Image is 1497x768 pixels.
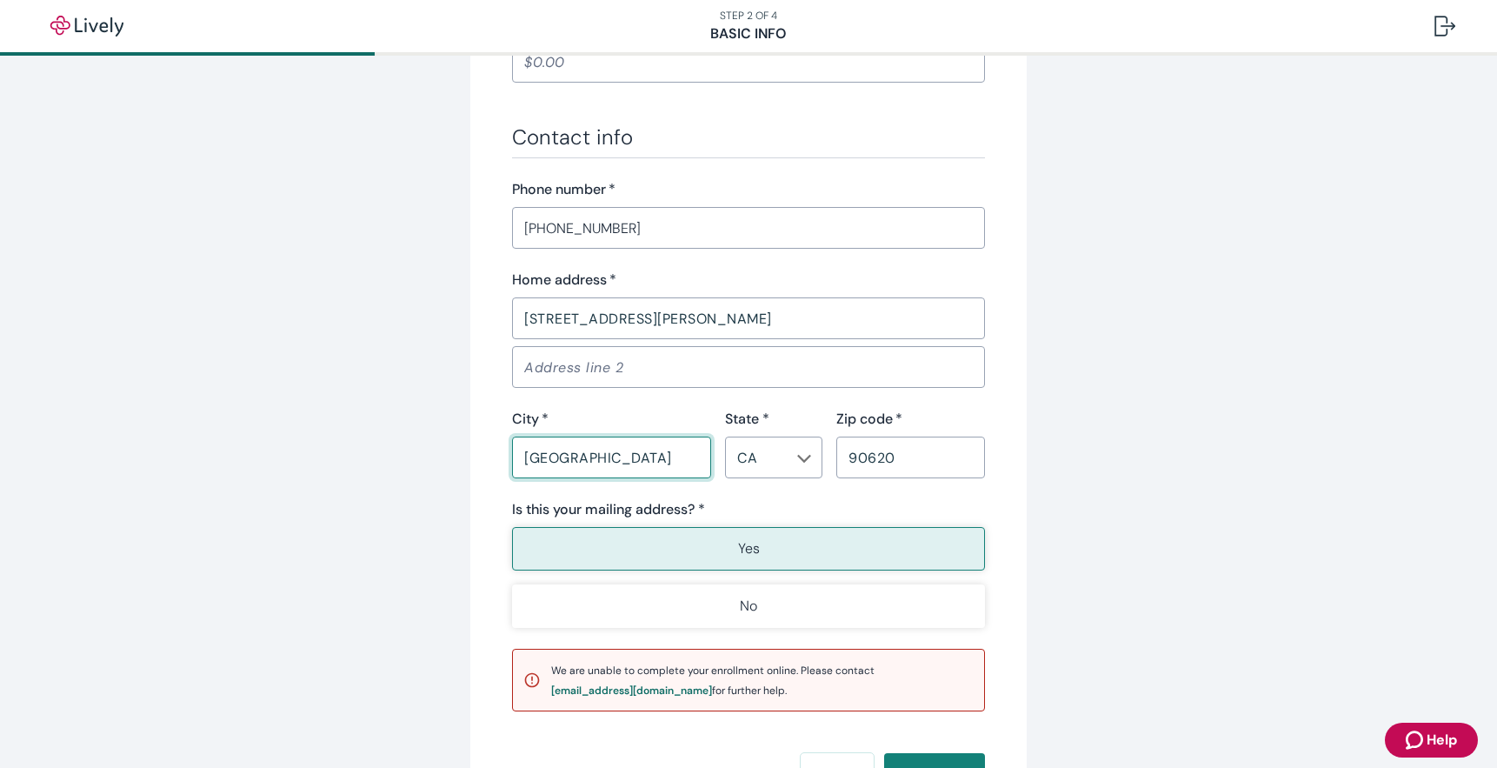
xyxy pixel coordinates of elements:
[795,450,813,467] button: Open
[512,301,985,336] input: Address line 1
[730,445,788,470] input: --
[740,596,757,617] p: No
[512,44,985,79] input: $0.00
[512,179,615,200] label: Phone number
[836,409,902,430] label: Zip code
[512,499,705,520] label: Is this your mailing address? *
[1406,730,1427,751] svg: Zendesk support icon
[1385,723,1478,758] button: Zendesk support iconHelp
[512,409,549,430] label: City
[551,685,712,696] div: [EMAIL_ADDRESS][DOMAIN_NAME]
[836,440,985,475] input: Zip code
[551,664,875,698] span: We are unable to complete your enrollment online. Please contact for further help.
[512,270,616,291] label: Home address
[512,584,985,628] button: No
[1420,5,1469,47] button: Log out
[512,527,985,571] button: Yes
[738,538,760,559] p: Yes
[1427,730,1457,751] span: Help
[512,124,985,150] h3: Contact info
[512,210,985,245] input: (555) 555-5555
[551,685,712,696] a: support email
[725,409,769,430] label: State *
[38,16,136,37] img: Lively
[512,350,985,384] input: Address line 2
[512,440,711,475] input: City
[797,451,811,465] svg: Chevron icon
